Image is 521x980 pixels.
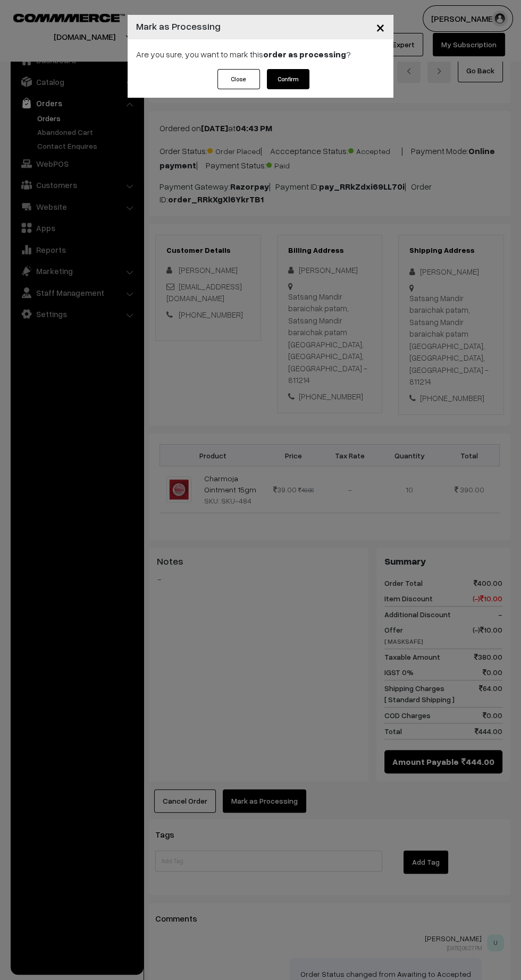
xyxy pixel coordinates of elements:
div: Are you sure, you want to mark this ? [128,39,393,69]
button: Close [217,69,260,89]
h4: Mark as Processing [136,19,221,33]
button: Confirm [267,69,309,89]
strong: order as processing [263,49,346,59]
span: × [376,17,385,37]
button: Close [367,11,393,44]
